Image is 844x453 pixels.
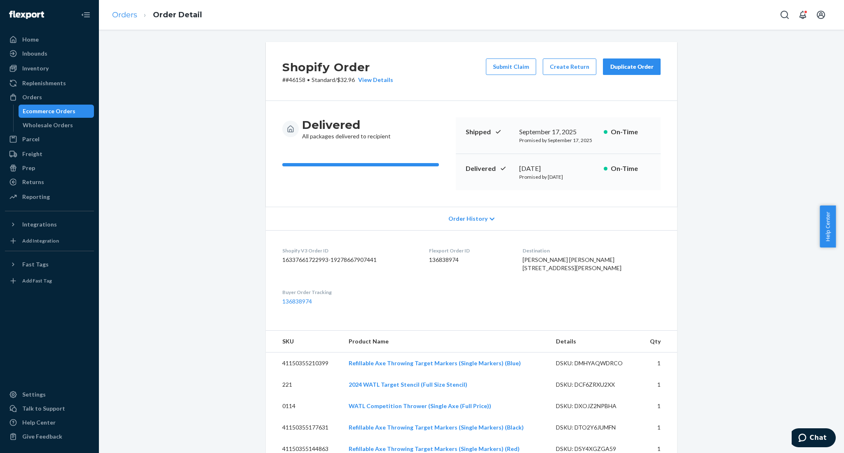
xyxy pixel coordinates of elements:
[266,374,342,395] td: 221
[813,7,829,23] button: Open account menu
[5,190,94,203] a: Reporting
[5,91,94,104] a: Orders
[466,127,513,137] p: Shipped
[22,277,52,284] div: Add Fast Tag
[519,127,597,137] div: September 17, 2025
[519,164,597,173] div: [DATE]
[640,417,677,438] td: 1
[355,76,393,84] button: View Details
[22,93,42,101] div: Orders
[22,79,66,87] div: Replenishments
[112,10,137,19] a: Orders
[77,7,94,23] button: Close Navigation
[349,360,521,367] a: Refillable Axe Throwing Target Markers (Single Markers) (Blue)
[349,402,491,409] a: WATL Competition Thrower (Single Axe (Full Price))
[5,274,94,287] a: Add Fast Tag
[349,445,520,452] a: Refillable Axe Throwing Target Markers (Single Markers) (Red)
[22,49,47,58] div: Inbounds
[266,353,342,374] td: 41150355210399
[22,35,39,44] div: Home
[5,402,94,415] button: Talk to Support
[266,331,342,353] th: SKU
[556,381,633,389] div: DSKU: DCF6ZRXU2XX
[342,331,549,353] th: Product Name
[5,416,94,429] a: Help Center
[5,77,94,90] a: Replenishments
[22,404,65,413] div: Talk to Support
[5,62,94,75] a: Inventory
[523,256,621,271] span: [PERSON_NAME] [PERSON_NAME] [STREET_ADDRESS][PERSON_NAME]
[282,76,393,84] p: # #46158 / $32.96
[266,395,342,417] td: 0114
[5,218,94,231] button: Integrations
[640,353,677,374] td: 1
[792,428,836,449] iframe: Opens a widget where you can chat to one of our agents
[5,175,94,189] a: Returns
[23,107,75,115] div: Ecommerce Orders
[556,402,633,410] div: DSKU: DXOJZ2NPBHA
[5,147,94,161] a: Freight
[22,418,56,427] div: Help Center
[22,390,46,399] div: Settings
[105,3,209,27] ol: breadcrumbs
[611,164,651,173] p: On-Time
[549,331,640,353] th: Details
[611,127,651,137] p: On-Time
[795,7,811,23] button: Open notifications
[302,117,391,140] div: All packages delivered to recipient
[603,58,661,75] button: Duplicate Order
[5,430,94,443] button: Give Feedback
[486,58,536,75] button: Submit Claim
[22,64,49,72] div: Inventory
[640,395,677,417] td: 1
[22,193,50,201] div: Reporting
[22,237,59,244] div: Add Integration
[349,424,524,431] a: Refillable Axe Throwing Target Markers (Single Markers) (Black)
[523,247,661,254] dt: Destination
[5,234,94,248] a: Add Integration
[22,220,57,229] div: Integrations
[22,260,49,269] div: Fast Tags
[312,76,335,83] span: Standard
[556,423,633,432] div: DSKU: DTO2Y6JUMFN
[307,76,310,83] span: •
[5,161,94,175] a: Prep
[282,298,312,305] a: 136838974
[448,215,488,223] span: Order History
[640,331,677,353] th: Qty
[153,10,202,19] a: Order Detail
[9,11,44,19] img: Flexport logo
[519,137,597,144] p: Promised by September 17, 2025
[5,47,94,60] a: Inbounds
[282,289,416,296] dt: Buyer Order Tracking
[556,445,633,453] div: DSKU: DSY4XGZGA59
[556,359,633,367] div: DSKU: DMHYAQWDRCO
[22,135,40,143] div: Parcel
[282,256,416,264] dd: 16337661722993-19278667907441
[776,7,793,23] button: Open Search Box
[5,133,94,146] a: Parcel
[543,58,596,75] button: Create Return
[429,256,509,264] dd: 136838974
[5,258,94,271] button: Fast Tags
[302,117,391,132] h3: Delivered
[22,164,35,172] div: Prep
[640,374,677,395] td: 1
[610,63,654,71] div: Duplicate Order
[519,173,597,180] p: Promised by [DATE]
[282,58,393,76] h2: Shopify Order
[5,33,94,46] a: Home
[429,247,509,254] dt: Flexport Order ID
[22,178,44,186] div: Returns
[266,417,342,438] td: 41150355177631
[5,388,94,401] a: Settings
[19,119,94,132] a: Wholesale Orders
[282,247,416,254] dt: Shopify V3 Order ID
[22,432,62,441] div: Give Feedback
[820,205,836,248] button: Help Center
[19,105,94,118] a: Ecommerce Orders
[349,381,467,388] a: 2024 WATL Target Stencil (Full Size Stencil)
